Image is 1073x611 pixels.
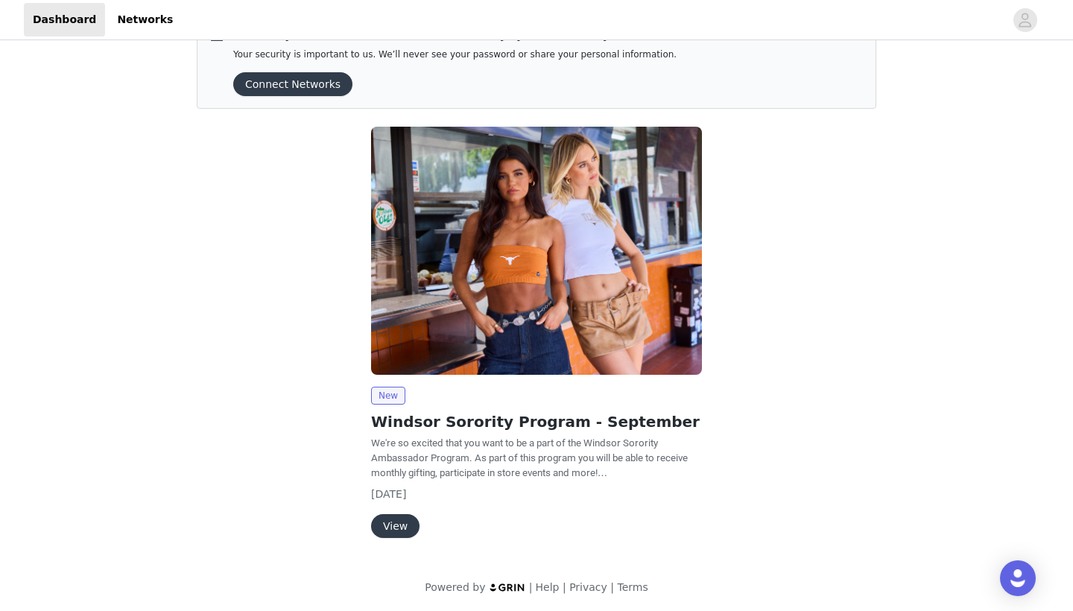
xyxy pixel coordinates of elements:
[617,581,648,593] a: Terms
[24,3,105,37] a: Dashboard
[233,72,352,96] button: Connect Networks
[610,581,614,593] span: |
[569,581,607,593] a: Privacy
[563,581,566,593] span: |
[489,583,526,592] img: logo
[529,581,533,593] span: |
[371,514,420,538] button: View
[371,437,688,478] span: We're so excited that you want to be a part of the Windsor Sorority Ambassador Program. As part o...
[371,127,702,375] img: Windsor
[536,581,560,593] a: Help
[371,387,405,405] span: New
[371,411,702,433] h2: Windsor Sorority Program - September
[371,488,406,500] span: [DATE]
[425,581,485,593] span: Powered by
[1000,560,1036,596] div: Open Intercom Messenger
[108,3,182,37] a: Networks
[233,49,803,60] p: Your security is important to us. We’ll never see your password or share your personal information.
[1018,8,1032,32] div: avatar
[371,521,420,532] a: View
